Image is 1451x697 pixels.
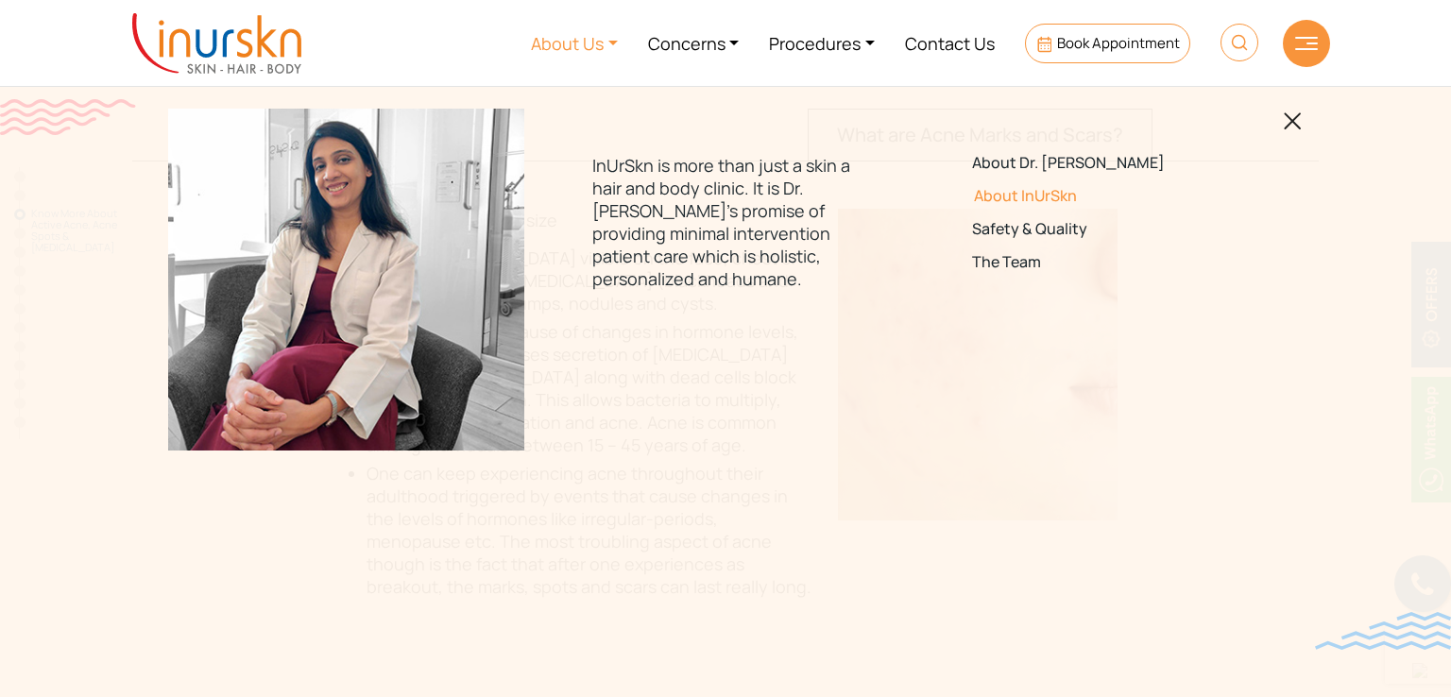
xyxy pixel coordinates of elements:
img: hamLine.svg [1295,37,1318,50]
img: inurskn-logo [132,13,301,74]
img: blackclosed [1284,112,1302,130]
a: Contact Us [890,8,1010,78]
a: About Us [516,8,633,78]
span: Book Appointment [1057,33,1180,53]
p: InUrSkn is more than just a skin a hair and body clinic. It is Dr. [PERSON_NAME]'s promise of pro... [592,154,858,290]
a: Procedures [754,8,890,78]
img: HeaderSearch [1221,24,1258,61]
a: Safety & Quality [972,220,1238,238]
a: The Team [972,254,1238,272]
a: Book Appointment [1025,24,1190,63]
img: menuabout [168,109,524,450]
a: About Dr. [PERSON_NAME] [972,154,1238,172]
a: Concerns [633,8,755,78]
img: bluewave [1315,612,1451,650]
a: About InUrSkn [972,187,1238,205]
